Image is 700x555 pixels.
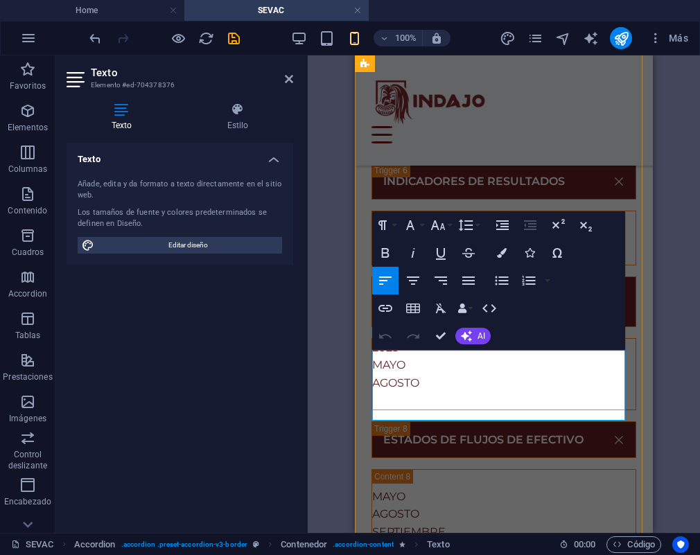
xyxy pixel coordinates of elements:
[8,205,47,216] p: Contenido
[554,30,571,46] button: navigator
[12,247,44,258] p: Cuadros
[455,239,482,267] button: Strikethrough
[8,122,48,133] p: Elementos
[15,330,41,341] p: Tablas
[613,536,655,553] span: Código
[394,30,417,46] h6: 100%
[78,179,282,202] div: Añade, edita y da formato a texto directamente en el sitio web.
[400,239,426,267] button: Italic (⌘I)
[225,30,242,46] button: save
[8,288,47,299] p: Accordion
[121,536,248,553] span: . accordion .preset-accordion-v3-border
[78,237,282,254] button: Editar diseño
[572,211,599,239] button: Subscript
[559,536,596,553] h6: Tiempo de la sesión
[17,321,64,334] a: AGOSTO
[226,30,242,46] i: Guardar (Ctrl+S)
[542,267,553,294] button: Ordered List
[400,322,426,350] button: Redo (⌘⇧Z)
[400,211,426,239] button: Font Family
[455,267,482,294] button: Align Justify
[9,413,46,424] p: Imágenes
[91,79,265,91] h3: Elemento #ed-704378376
[4,496,51,507] p: Encabezado
[582,30,599,46] button: text_generator
[78,207,282,230] div: Los tamaños de fuente y colores predeterminados se definen en Diseño.
[517,211,543,239] button: Decrease Indent
[372,211,399,239] button: Paragraph Format
[428,322,454,350] button: Confirm (⌘+⏎)
[198,30,214,46] button: reload
[489,239,515,267] button: Colors
[516,239,543,267] button: Icons
[399,540,405,548] i: El elemento contiene una animación
[527,30,543,46] i: Páginas (Ctrl+Alt+S)
[430,32,443,44] i: Al redimensionar, ajustar el nivel de zoom automáticamente para ajustarse al dispositivo elegido.
[499,30,516,46] button: design
[643,27,694,49] button: Más
[87,30,103,46] button: undo
[67,103,182,132] h4: Texto
[91,67,293,79] h2: Texto
[17,283,281,301] p: 2025
[372,267,399,294] button: Align Left
[489,267,515,294] button: Unordered List
[545,211,571,239] button: Superscript
[427,536,449,553] span: Haz clic para seleccionar y doble clic para editar
[613,30,629,46] i: Publicar
[11,536,54,553] a: Haz clic para cancelar la selección y doble clic para abrir páginas
[74,536,450,553] nav: breadcrumb
[8,164,48,175] p: Columnas
[333,536,394,553] span: . accordion-content
[87,30,103,46] i: Deshacer: Cambiar texto (Ctrl+Z)
[574,536,595,553] span: 00 00
[372,239,399,267] button: Bold (⌘B)
[10,80,46,91] p: Favoritos
[170,30,186,46] button: Haz clic para salir del modo de previsualización y seguir editando
[184,3,369,18] h4: SEVAC
[74,536,116,553] span: Haz clic para seleccionar y doble clic para editar
[428,294,454,322] button: Clear Formatting
[372,294,399,322] button: Insert Link
[400,267,426,294] button: Align Center
[455,328,491,344] button: AI
[198,30,214,46] i: Volver a cargar página
[372,322,399,350] button: Undo (⌘Z)
[455,294,475,322] button: Data Bindings
[182,103,293,132] h4: Estilo
[67,143,293,168] h4: Texto
[400,294,426,322] button: Insert Table
[544,239,570,267] button: Special Characters
[478,332,485,340] span: AI
[584,539,586,549] span: :
[489,211,516,239] button: Increase Indent
[281,536,327,553] span: Haz clic para seleccionar y doble clic para editar
[253,540,259,548] i: Este elemento es un preajuste personalizable
[649,31,688,45] span: Más
[516,267,542,294] button: Ordered List
[17,303,51,316] a: MAYO
[500,30,516,46] i: Diseño (Ctrl+Alt+Y)
[476,294,502,322] button: HTML
[98,237,278,254] span: Editar diseño
[606,536,661,553] button: Código
[455,211,482,239] button: Line Height
[672,536,689,553] button: Usercentrics
[428,267,454,294] button: Align Right
[428,211,454,239] button: Font Size
[3,371,52,382] p: Prestaciones
[428,239,454,267] button: Underline (⌘U)
[610,27,632,49] button: publish
[374,30,423,46] button: 100%
[527,30,543,46] button: pages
